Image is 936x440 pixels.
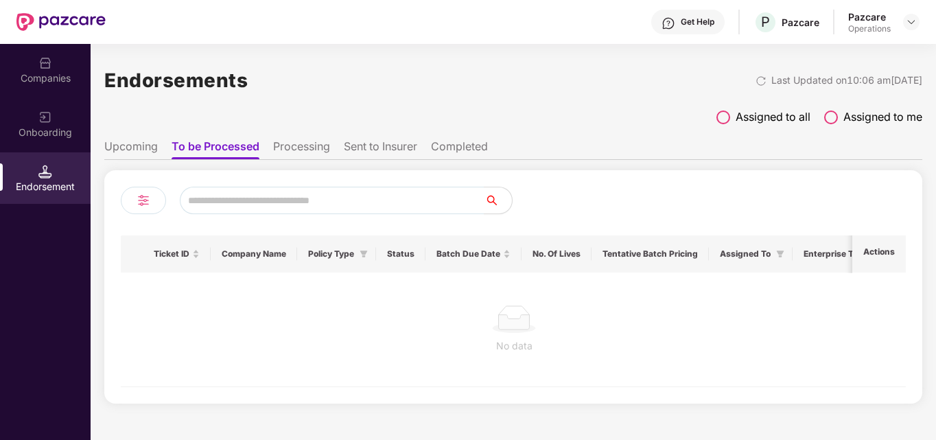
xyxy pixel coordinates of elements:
[273,139,330,159] li: Processing
[16,13,106,31] img: New Pazcare Logo
[344,139,417,159] li: Sent to Insurer
[761,14,770,30] span: P
[906,16,917,27] img: svg+xml;base64,PHN2ZyBpZD0iRHJvcGRvd24tMzJ4MzIiIHhtbG5zPSJodHRwOi8vd3d3LnczLm9yZy8yMDAwL3N2ZyIgd2...
[756,76,767,86] img: svg+xml;base64,PHN2ZyBpZD0iUmVsb2FkLTMyeDMyIiB4bWxucz0iaHR0cDovL3d3dy53My5vcmcvMjAwMC9zdmciIHdpZH...
[143,235,211,273] th: Ticket ID
[522,235,592,273] th: No. Of Lives
[852,235,906,273] th: Actions
[804,248,868,259] span: Enterprise Type
[38,111,52,124] img: svg+xml;base64,PHN2ZyB3aWR0aD0iMjAiIGhlaWdodD0iMjAiIHZpZXdCb3g9IjAgMCAyMCAyMCIgZmlsbD0ibm9uZSIgeG...
[376,235,425,273] th: Status
[357,246,371,262] span: filter
[425,235,522,273] th: Batch Due Date
[135,192,152,209] img: svg+xml;base64,PHN2ZyB4bWxucz0iaHR0cDovL3d3dy53My5vcmcvMjAwMC9zdmciIHdpZHRoPSIyNCIgaGVpZ2h0PSIyNC...
[848,10,891,23] div: Pazcare
[436,248,500,259] span: Batch Due Date
[736,108,810,126] span: Assigned to all
[776,250,784,258] span: filter
[782,16,819,29] div: Pazcare
[211,235,297,273] th: Company Name
[484,195,512,206] span: search
[681,16,714,27] div: Get Help
[104,139,158,159] li: Upcoming
[773,246,787,262] span: filter
[38,165,52,178] img: svg+xml;base64,PHN2ZyB3aWR0aD0iMTQuNSIgaGVpZ2h0PSIxNC41IiB2aWV3Qm94PSIwIDAgMTYgMTYiIGZpbGw9Im5vbm...
[172,139,259,159] li: To be Processed
[592,235,709,273] th: Tentative Batch Pricing
[431,139,488,159] li: Completed
[360,250,368,258] span: filter
[154,248,189,259] span: Ticket ID
[484,187,513,214] button: search
[104,65,248,95] h1: Endorsements
[771,73,922,88] div: Last Updated on 10:06 am[DATE]
[662,16,675,30] img: svg+xml;base64,PHN2ZyBpZD0iSGVscC0zMngzMiIgeG1sbnM9Imh0dHA6Ly93d3cudzMub3JnLzIwMDAvc3ZnIiB3aWR0aD...
[843,108,922,126] span: Assigned to me
[38,56,52,70] img: svg+xml;base64,PHN2ZyBpZD0iQ29tcGFuaWVzIiB4bWxucz0iaHR0cDovL3d3dy53My5vcmcvMjAwMC9zdmciIHdpZHRoPS...
[132,338,896,354] div: No data
[308,248,354,259] span: Policy Type
[720,248,771,259] span: Assigned To
[848,23,891,34] div: Operations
